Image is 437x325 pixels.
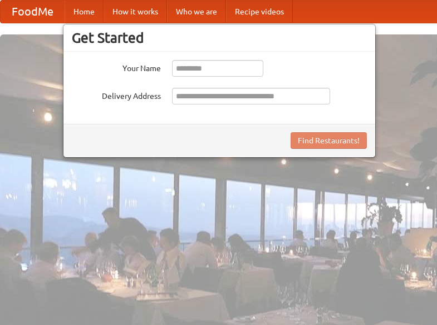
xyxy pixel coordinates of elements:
[1,1,65,23] a: FoodMe
[65,1,104,23] a: Home
[72,29,367,46] h3: Get Started
[226,1,293,23] a: Recipe videos
[167,1,226,23] a: Who we are
[291,132,367,149] button: Find Restaurants!
[72,60,161,74] label: Your Name
[72,88,161,102] label: Delivery Address
[104,1,167,23] a: How it works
